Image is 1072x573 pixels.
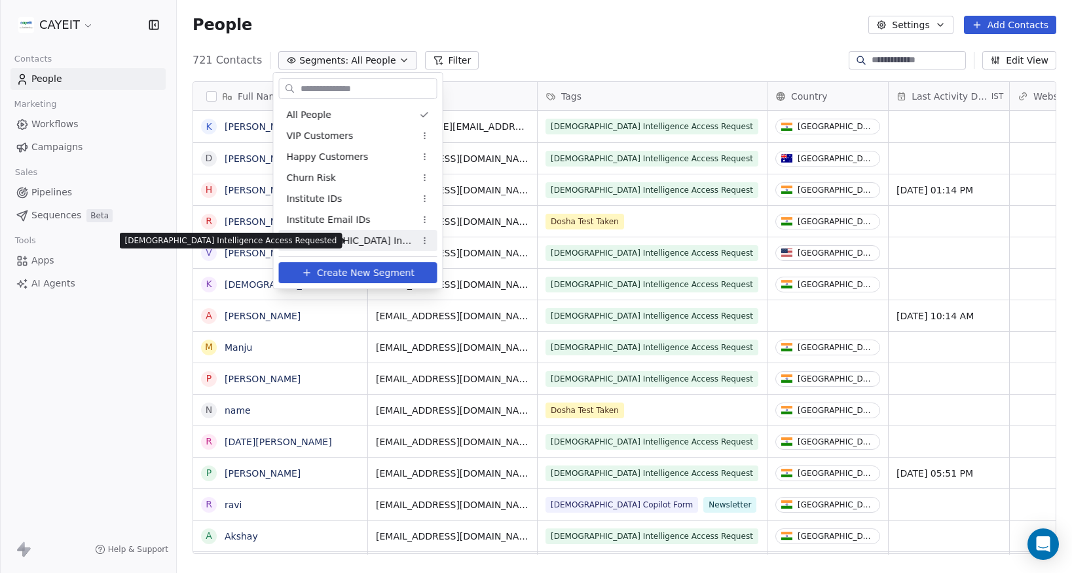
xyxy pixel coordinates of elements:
[287,129,354,143] span: VIP Customers
[125,235,337,246] p: [DEMOGRAPHIC_DATA] Intelligence Access Requested
[317,266,415,280] span: Create New Segment
[287,108,331,122] span: All People
[279,262,437,283] button: Create New Segment
[279,104,437,251] div: Suggestions
[287,234,415,248] span: [DEMOGRAPHIC_DATA] Intelligence Access Requested
[287,150,369,164] span: Happy Customers
[287,192,342,206] span: Institute IDs
[287,171,336,185] span: Churn Risk
[287,213,371,227] span: Institute Email IDs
